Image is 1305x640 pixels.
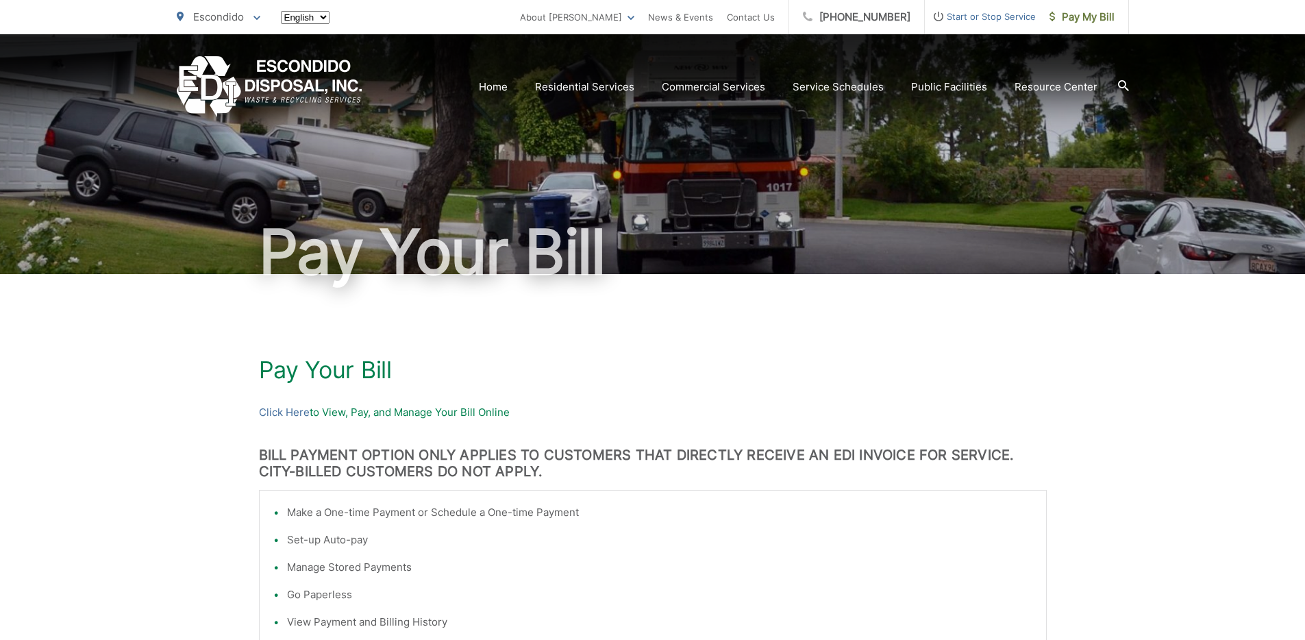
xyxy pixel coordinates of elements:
li: Set-up Auto-pay [287,532,1032,548]
select: Select a language [281,11,330,24]
a: Contact Us [727,9,775,25]
a: Home [479,79,508,95]
a: News & Events [648,9,713,25]
a: Service Schedules [793,79,884,95]
li: Make a One-time Payment or Schedule a One-time Payment [287,504,1032,521]
a: Public Facilities [911,79,987,95]
a: Commercial Services [662,79,765,95]
h1: Pay Your Bill [259,356,1047,384]
li: Go Paperless [287,587,1032,603]
a: EDCD logo. Return to the homepage. [177,56,362,117]
span: Pay My Bill [1049,9,1115,25]
a: Resource Center [1015,79,1097,95]
li: Manage Stored Payments [287,559,1032,576]
span: Escondido [193,10,244,23]
a: Residential Services [535,79,634,95]
p: to View, Pay, and Manage Your Bill Online [259,404,1047,421]
h3: BILL PAYMENT OPTION ONLY APPLIES TO CUSTOMERS THAT DIRECTLY RECEIVE AN EDI INVOICE FOR SERVICE. C... [259,447,1047,480]
h1: Pay Your Bill [177,218,1129,286]
a: About [PERSON_NAME] [520,9,634,25]
a: Click Here [259,404,310,421]
li: View Payment and Billing History [287,614,1032,630]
